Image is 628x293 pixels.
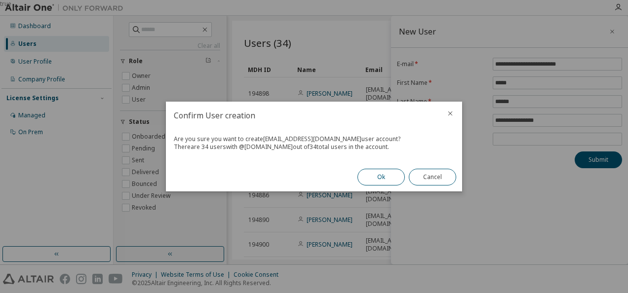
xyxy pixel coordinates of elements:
[357,169,405,185] button: Ok
[174,135,454,143] div: Are you sure you want to create [EMAIL_ADDRESS][DOMAIN_NAME] user account?
[446,110,454,117] button: close
[166,102,438,129] h2: Confirm User creation
[174,143,454,151] div: There are 34 users with @ [DOMAIN_NAME] out of 34 total users in the account.
[409,169,456,185] button: Cancel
